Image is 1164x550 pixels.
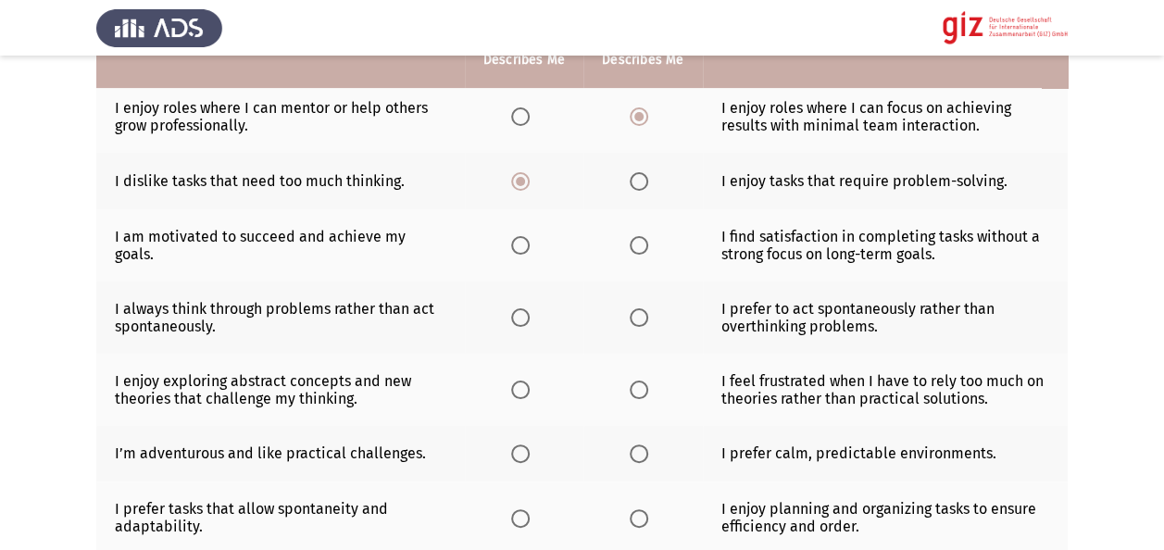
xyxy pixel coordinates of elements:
td: I prefer calm, predictable environments. [703,426,1069,482]
mat-radio-group: Select an option [511,307,537,325]
mat-radio-group: Select an option [511,106,537,124]
td: I enjoy roles where I can focus on achieving results with minimal team interaction. [703,81,1069,153]
th: Describes Me [583,31,702,88]
td: I always think through problems rather than act spontaneously. [96,281,465,354]
td: I prefer to act spontaneously rather than overthinking problems. [703,281,1069,354]
mat-radio-group: Select an option [630,508,656,526]
td: I enjoy tasks that require problem-solving. [703,153,1069,209]
td: I am motivated to succeed and achieve my goals. [96,209,465,281]
td: I’m adventurous and like practical challenges. [96,426,465,482]
th: Describes Me [465,31,583,88]
td: I feel frustrated when I have to rely too much on theories rather than practical solutions. [703,354,1069,426]
mat-radio-group: Select an option [511,235,537,253]
td: I dislike tasks that need too much thinking. [96,153,465,209]
mat-radio-group: Select an option [511,444,537,462]
mat-radio-group: Select an option [630,307,656,325]
mat-radio-group: Select an option [630,171,656,189]
mat-radio-group: Select an option [630,106,656,124]
mat-radio-group: Select an option [630,444,656,462]
td: I enjoy roles where I can mentor or help others grow professionally. [96,81,465,153]
img: Assess Talent Management logo [96,2,222,54]
mat-radio-group: Select an option [511,380,537,397]
td: I enjoy exploring abstract concepts and new theories that challenge my thinking. [96,354,465,426]
mat-radio-group: Select an option [511,171,537,189]
img: Assessment logo of GIZ Pathfinder Personality Assessment (White Collars) [942,2,1068,54]
mat-radio-group: Select an option [630,235,656,253]
mat-radio-group: Select an option [511,508,537,526]
mat-radio-group: Select an option [630,380,656,397]
td: I find satisfaction in completing tasks without a strong focus on long-term goals. [703,209,1069,281]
